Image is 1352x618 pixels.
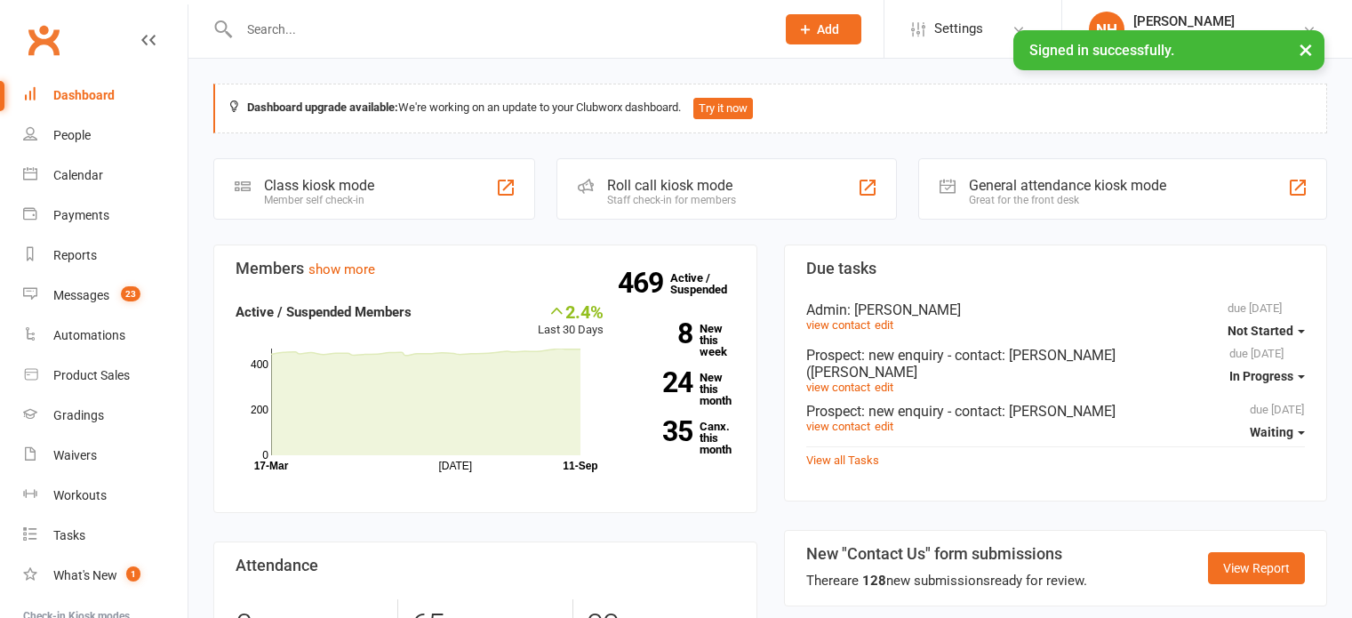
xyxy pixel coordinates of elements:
[806,301,1306,318] div: Admin
[53,368,130,382] div: Product Sales
[234,17,763,42] input: Search...
[53,448,97,462] div: Waivers
[53,488,107,502] div: Workouts
[806,347,1306,381] div: Prospect: new enquiry - contact
[806,545,1087,563] h3: New "Contact Us" form submissions
[23,236,188,276] a: Reports
[630,418,692,445] strong: 35
[607,177,736,194] div: Roll call kiosk mode
[630,323,735,357] a: 8New this week
[23,276,188,316] a: Messages 23
[264,177,374,194] div: Class kiosk mode
[630,372,735,406] a: 24New this month
[126,566,140,582] span: 1
[23,116,188,156] a: People
[862,573,886,589] strong: 128
[53,528,85,542] div: Tasks
[23,476,188,516] a: Workouts
[538,301,604,340] div: Last 30 Days
[53,408,104,422] div: Gradings
[308,261,375,277] a: show more
[875,381,893,394] a: edit
[630,421,735,455] a: 35Canx. this month
[806,318,870,332] a: view contact
[23,556,188,596] a: What's New1
[213,84,1327,133] div: We're working on an update to your Clubworx dashboard.
[264,194,374,206] div: Member self check-in
[23,516,188,556] a: Tasks
[693,98,753,119] button: Try it now
[806,403,1306,420] div: Prospect: new enquiry - contact
[1250,425,1293,439] span: Waiting
[236,260,735,277] h3: Members
[23,196,188,236] a: Payments
[670,259,748,309] a: 469Active / Suspended
[806,260,1306,277] h3: Due tasks
[53,328,125,342] div: Automations
[23,436,188,476] a: Waivers
[23,156,188,196] a: Calendar
[806,347,1116,381] span: : [PERSON_NAME] ([PERSON_NAME]
[236,304,412,320] strong: Active / Suspended Members
[53,168,103,182] div: Calendar
[236,557,735,574] h3: Attendance
[618,269,670,296] strong: 469
[23,76,188,116] a: Dashboard
[786,14,861,44] button: Add
[23,356,188,396] a: Product Sales
[23,396,188,436] a: Gradings
[1002,403,1116,420] span: : [PERSON_NAME]
[847,301,961,318] span: : [PERSON_NAME]
[538,301,604,321] div: 2.4%
[934,9,983,49] span: Settings
[817,22,839,36] span: Add
[23,316,188,356] a: Automations
[247,100,398,114] strong: Dashboard upgrade available:
[53,288,109,302] div: Messages
[53,208,109,222] div: Payments
[806,570,1087,591] div: There are new submissions ready for review.
[607,194,736,206] div: Staff check-in for members
[53,128,91,142] div: People
[875,420,893,433] a: edit
[806,453,879,467] a: View all Tasks
[969,194,1166,206] div: Great for the front desk
[21,18,66,62] a: Clubworx
[630,369,692,396] strong: 24
[1250,416,1305,448] button: Waiting
[969,177,1166,194] div: General attendance kiosk mode
[875,318,893,332] a: edit
[806,420,870,433] a: view contact
[630,320,692,347] strong: 8
[53,88,115,102] div: Dashboard
[121,286,140,301] span: 23
[53,248,97,262] div: Reports
[53,568,117,582] div: What's New
[806,381,870,394] a: view contact
[1208,552,1305,584] a: View Report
